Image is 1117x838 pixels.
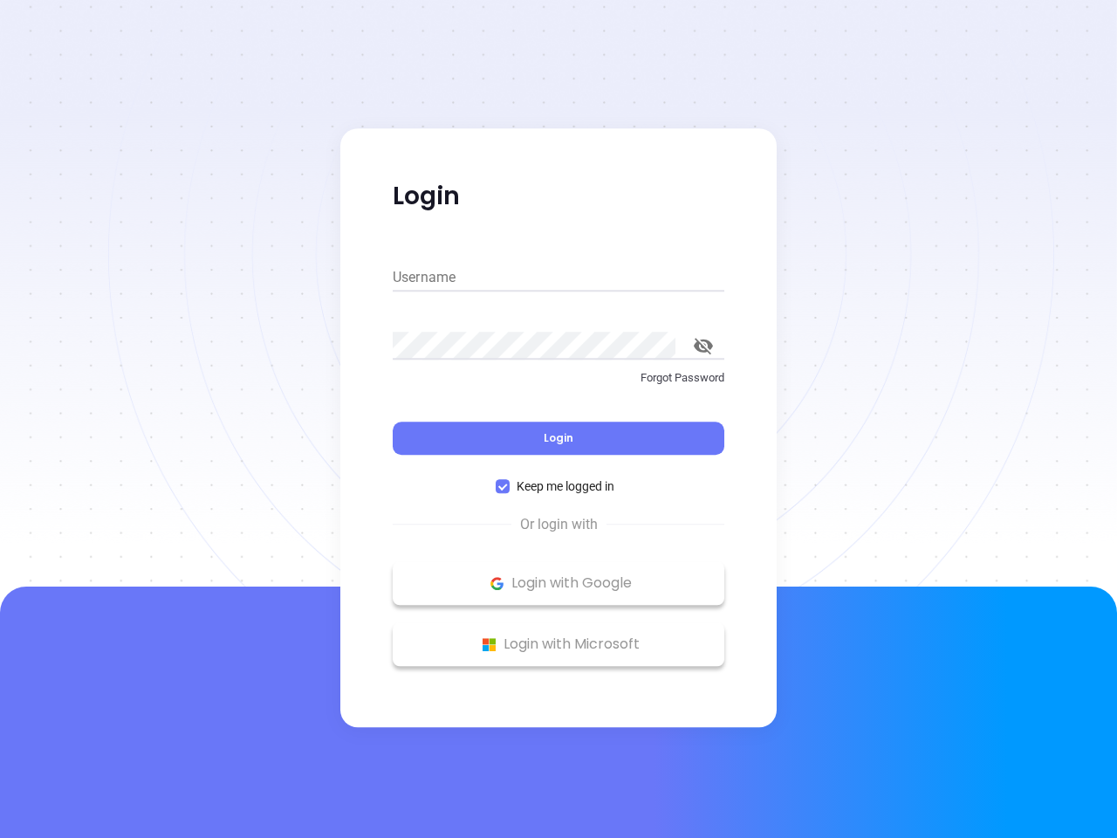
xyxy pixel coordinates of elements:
button: Google Logo Login with Google [393,561,724,605]
p: Login [393,181,724,212]
button: toggle password visibility [682,325,724,367]
button: Login [393,422,724,455]
p: Login with Google [401,570,716,596]
img: Google Logo [486,573,508,594]
img: Microsoft Logo [478,634,500,656]
a: Forgot Password [393,369,724,401]
p: Login with Microsoft [401,631,716,657]
span: Or login with [511,514,606,535]
span: Login [544,430,573,445]
p: Forgot Password [393,369,724,387]
button: Microsoft Logo Login with Microsoft [393,622,724,666]
span: Keep me logged in [510,477,621,496]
